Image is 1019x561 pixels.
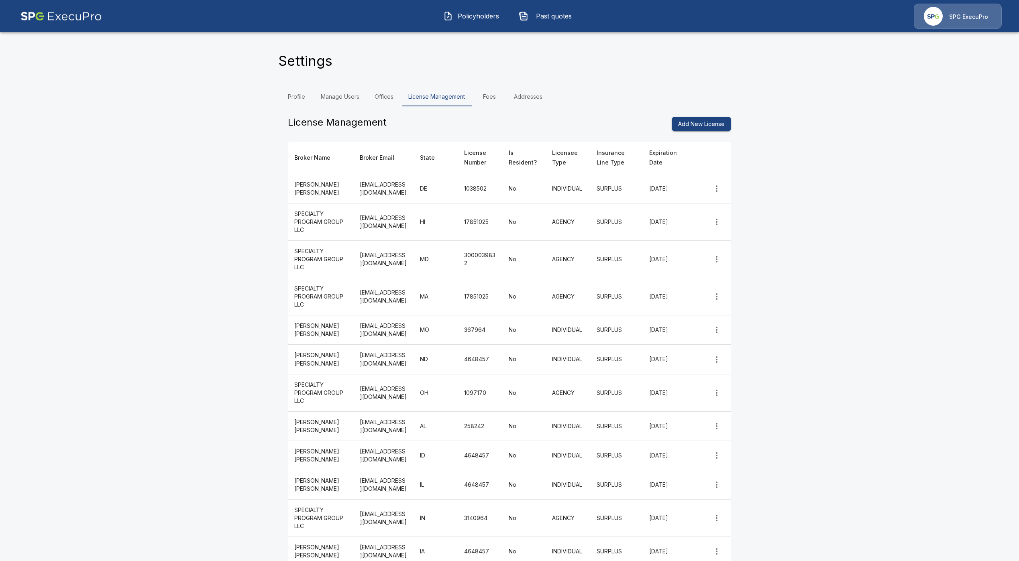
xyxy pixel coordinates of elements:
td: No [502,499,546,537]
td: [EMAIL_ADDRESS][DOMAIN_NAME] [353,203,414,241]
td: [DATE] [643,315,689,345]
th: License Number [458,142,502,174]
td: SURPLUS [590,345,643,374]
a: Fees [471,87,507,106]
button: more [709,543,725,559]
td: [EMAIL_ADDRESS][DOMAIN_NAME] [353,374,414,411]
span: Policyholders [456,11,500,21]
td: SURPLUS [590,470,643,499]
th: Broker Name [288,142,353,174]
td: [EMAIL_ADDRESS][DOMAIN_NAME] [353,315,414,345]
td: SURPLUS [590,374,643,411]
td: [EMAIL_ADDRESS][DOMAIN_NAME] [353,241,414,278]
td: 367964 [458,315,502,345]
td: [DATE] [643,174,689,203]
img: AA Logo [20,4,102,29]
td: INDIVIDUAL [546,411,590,441]
div: Settings Tabs [278,87,741,106]
a: Offices [366,87,402,106]
td: SURPLUS [590,241,643,278]
td: SURPLUS [590,411,643,441]
td: INDIVIDUAL [546,470,590,499]
button: more [709,251,725,267]
button: more [709,385,725,401]
button: more [709,447,725,463]
td: [EMAIL_ADDRESS][DOMAIN_NAME] [353,345,414,374]
td: 258242 [458,411,502,441]
td: [DATE] [643,278,689,315]
td: No [502,278,546,315]
td: SPECIALTY PROGRAM GROUP LLC [288,241,353,278]
td: MA [414,278,458,315]
td: INDIVIDUAL [546,315,590,345]
button: more [709,418,725,434]
td: SURPLUS [590,499,643,537]
a: Addresses [507,87,549,106]
td: [DATE] [643,441,689,470]
td: SURPLUS [590,315,643,345]
td: SURPLUS [590,203,643,241]
td: 17851025 [458,203,502,241]
td: MO [414,315,458,345]
td: AGENCY [546,241,590,278]
td: INDIVIDUAL [546,174,590,203]
td: AGENCY [546,203,590,241]
td: No [502,345,546,374]
span: Past quotes [532,11,576,21]
td: [PERSON_NAME] [PERSON_NAME] [288,470,353,499]
td: [EMAIL_ADDRESS][DOMAIN_NAME] [353,470,414,499]
td: No [502,374,546,411]
a: Past quotes IconPast quotes [513,6,582,26]
td: No [502,470,546,499]
th: Licensee Type [546,142,590,174]
p: SPG ExecuPro [949,13,988,21]
td: [PERSON_NAME] [PERSON_NAME] [288,411,353,441]
td: [EMAIL_ADDRESS][DOMAIN_NAME] [353,411,414,441]
td: [PERSON_NAME] [PERSON_NAME] [288,345,353,374]
td: 1097170 [458,374,502,411]
td: [EMAIL_ADDRESS][DOMAIN_NAME] [353,499,414,537]
td: No [502,411,546,441]
button: more [709,510,725,526]
a: License Management [402,87,471,106]
td: INDIVIDUAL [546,441,590,470]
th: Is Resident? [502,142,546,174]
a: Policyholders IconPolicyholders [437,6,506,26]
img: Past quotes Icon [519,11,528,21]
a: Agency IconSPG ExecuPro [914,4,1002,29]
td: SPECIALTY PROGRAM GROUP LLC [288,278,353,315]
td: AGENCY [546,278,590,315]
td: [PERSON_NAME] [PERSON_NAME] [288,174,353,203]
td: MD [414,241,458,278]
td: [DATE] [643,470,689,499]
td: AL [414,411,458,441]
td: [DATE] [643,345,689,374]
button: Add New License [672,117,731,132]
td: 4648457 [458,470,502,499]
a: Manage Users [314,87,366,106]
td: OH [414,374,458,411]
td: ND [414,345,458,374]
td: [EMAIL_ADDRESS][DOMAIN_NAME] [353,278,414,315]
td: No [502,441,546,470]
th: Broker Email [353,142,414,174]
td: 3000039832 [458,241,502,278]
th: Insurance Line Type [590,142,643,174]
td: 4648457 [458,345,502,374]
td: AGENCY [546,499,590,537]
button: more [709,181,725,197]
td: No [502,174,546,203]
td: SURPLUS [590,441,643,470]
td: 1038502 [458,174,502,203]
h5: License Management [288,116,387,129]
img: Agency Icon [924,7,943,26]
th: State [414,142,458,174]
td: No [502,315,546,345]
td: HI [414,203,458,241]
td: [DATE] [643,499,689,537]
td: No [502,241,546,278]
td: 17851025 [458,278,502,315]
td: IN [414,499,458,537]
td: ID [414,441,458,470]
td: 4648457 [458,441,502,470]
